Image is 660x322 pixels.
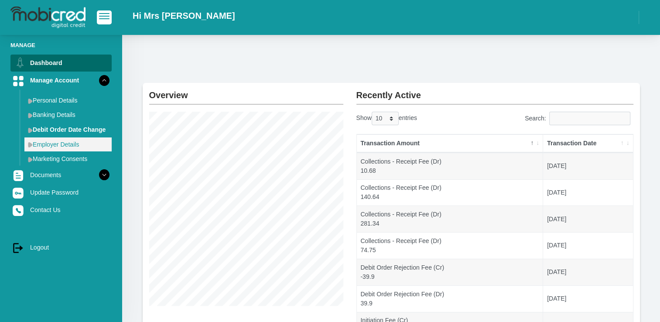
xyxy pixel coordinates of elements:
[24,137,112,151] a: Employer Details
[24,152,112,166] a: Marketing Consents
[10,239,112,256] a: Logout
[356,83,633,100] h2: Recently Active
[357,259,544,285] td: Debit Order Rejection Fee (Cr) -39.9
[543,153,633,179] td: [DATE]
[28,98,33,104] img: menu arrow
[357,232,544,259] td: Collections - Receipt Fee (Dr) 74.75
[357,206,544,232] td: Collections - Receipt Fee (Dr) 281.34
[549,112,630,125] input: Search:
[543,259,633,285] td: [DATE]
[10,55,112,71] a: Dashboard
[133,10,235,21] h2: Hi Mrs [PERSON_NAME]
[543,232,633,259] td: [DATE]
[28,113,33,118] img: menu arrow
[357,153,544,179] td: Collections - Receipt Fee (Dr) 10.68
[543,134,633,153] th: Transaction Date: activate to sort column ascending
[10,167,112,183] a: Documents
[28,127,33,133] img: menu arrow
[543,285,633,312] td: [DATE]
[24,108,112,122] a: Banking Details
[543,179,633,206] td: [DATE]
[543,206,633,232] td: [DATE]
[24,93,112,107] a: Personal Details
[10,72,112,89] a: Manage Account
[357,134,544,153] th: Transaction Amount: activate to sort column descending
[24,123,112,137] a: Debit Order Date Change
[10,41,112,49] li: Manage
[28,142,33,147] img: menu arrow
[10,202,112,218] a: Contact Us
[28,157,33,162] img: menu arrow
[357,179,544,206] td: Collections - Receipt Fee (Dr) 140.64
[10,184,112,201] a: Update Password
[525,112,633,125] label: Search:
[10,7,85,28] img: logo-mobicred.svg
[356,112,417,125] label: Show entries
[357,285,544,312] td: Debit Order Rejection Fee (Dr) 39.9
[372,112,399,125] select: Showentries
[149,83,343,100] h2: Overview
